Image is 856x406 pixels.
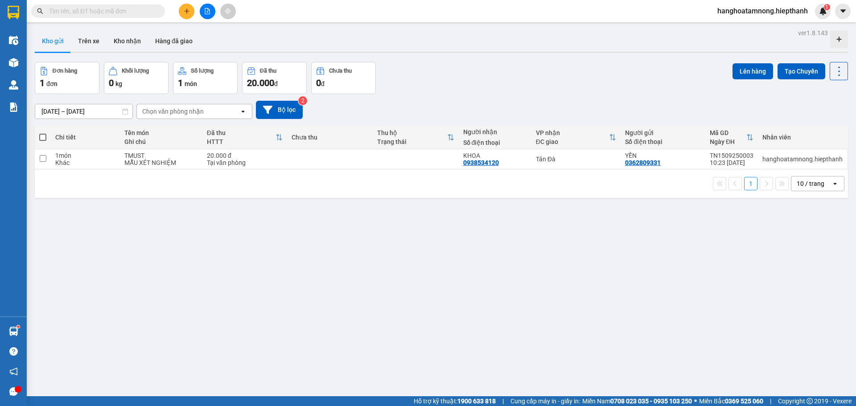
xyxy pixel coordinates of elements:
[239,108,247,115] svg: open
[191,68,214,74] div: Số lượng
[710,5,815,16] span: hanghoatamnong.hiepthanh
[124,138,198,145] div: Ghi chú
[37,8,43,14] span: search
[531,126,621,149] th: Toggle SortBy
[55,152,115,159] div: 1 món
[220,4,236,19] button: aim
[699,396,763,406] span: Miền Bắc
[457,398,496,405] strong: 1900 633 818
[49,6,154,16] input: Tìm tên, số ĐT hoặc mã đơn
[830,30,848,48] div: Tạo kho hàng mới
[207,159,283,166] div: Tại văn phòng
[625,129,701,136] div: Người gửi
[463,128,527,135] div: Người nhận
[835,4,851,19] button: caret-down
[377,129,447,136] div: Thu hộ
[710,159,753,166] div: 10:23 [DATE]
[807,398,813,404] span: copyright
[184,8,190,14] span: plus
[610,398,692,405] strong: 0708 023 035 - 0935 103 250
[9,36,18,45] img: warehouse-icon
[463,152,527,159] div: KHOA
[8,6,19,19] img: logo-vxr
[40,78,45,88] span: 1
[225,8,231,14] span: aim
[536,138,609,145] div: ĐC giao
[35,62,99,94] button: Đơn hàng1đơn
[46,80,58,87] span: đơn
[35,30,71,52] button: Kho gửi
[242,62,307,94] button: Đã thu20.000đ
[9,367,18,376] span: notification
[825,4,828,10] span: 1
[9,103,18,112] img: solution-icon
[178,78,183,88] span: 1
[510,396,580,406] span: Cung cấp máy in - giấy in:
[536,156,616,163] div: Tản Đà
[115,80,122,87] span: kg
[625,159,661,166] div: 0362809331
[256,101,303,119] button: Bộ lọc
[831,180,839,187] svg: open
[124,152,198,159] div: TMUST
[321,80,325,87] span: đ
[710,152,753,159] div: TN1509250003
[204,8,210,14] span: file-add
[207,138,276,145] div: HTTT
[778,63,825,79] button: Tạo Chuyến
[762,156,843,163] div: hanghoatamnong.hiepthanh
[377,138,447,145] div: Trạng thái
[173,62,238,94] button: Số lượng1món
[819,7,827,15] img: icon-new-feature
[9,327,18,336] img: warehouse-icon
[744,177,757,190] button: 1
[179,4,194,19] button: plus
[316,78,321,88] span: 0
[463,159,499,166] div: 0938534120
[148,30,200,52] button: Hàng đã giao
[710,138,746,145] div: Ngày ĐH
[202,126,287,149] th: Toggle SortBy
[725,398,763,405] strong: 0369 525 060
[247,78,274,88] span: 20.000
[705,126,758,149] th: Toggle SortBy
[797,179,824,188] div: 10 / trang
[463,139,527,146] div: Số điện thoại
[770,396,771,406] span: |
[298,96,307,105] sup: 2
[124,129,198,136] div: Tên món
[694,399,697,403] span: ⚪️
[414,396,496,406] span: Hỗ trợ kỹ thuật:
[502,396,504,406] span: |
[17,325,20,328] sup: 1
[824,4,830,10] sup: 1
[200,4,215,19] button: file-add
[109,78,114,88] span: 0
[536,129,609,136] div: VP nhận
[292,134,368,141] div: Chưa thu
[625,138,701,145] div: Số điện thoại
[733,63,773,79] button: Lên hàng
[260,68,276,74] div: Đã thu
[35,104,132,119] input: Select a date range.
[710,129,746,136] div: Mã GD
[274,80,278,87] span: đ
[53,68,77,74] div: Đơn hàng
[124,159,198,166] div: MẪU XÉT NGHIỆM
[311,62,376,94] button: Chưa thu0đ
[71,30,107,52] button: Trên xe
[762,134,843,141] div: Nhân viên
[9,347,18,356] span: question-circle
[55,134,115,141] div: Chi tiết
[55,159,115,166] div: Khác
[9,80,18,90] img: warehouse-icon
[9,387,18,396] span: message
[207,129,276,136] div: Đã thu
[625,152,701,159] div: YẾN
[207,152,283,159] div: 20.000 đ
[122,68,149,74] div: Khối lượng
[9,58,18,67] img: warehouse-icon
[798,28,828,38] div: ver 1.8.143
[839,7,847,15] span: caret-down
[582,396,692,406] span: Miền Nam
